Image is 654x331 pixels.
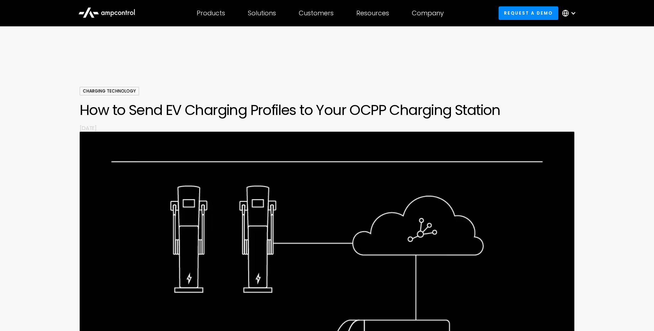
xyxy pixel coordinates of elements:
div: Products [197,9,225,17]
div: Company [412,9,444,17]
div: Resources [356,9,389,17]
div: Charging Technology [80,87,139,95]
div: Customers [299,9,334,17]
a: Request a demo [499,6,558,20]
h1: How to Send EV Charging Profiles to Your OCPP Charging Station [80,101,574,119]
div: Solutions [248,9,276,17]
p: [DATE] [80,124,574,132]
